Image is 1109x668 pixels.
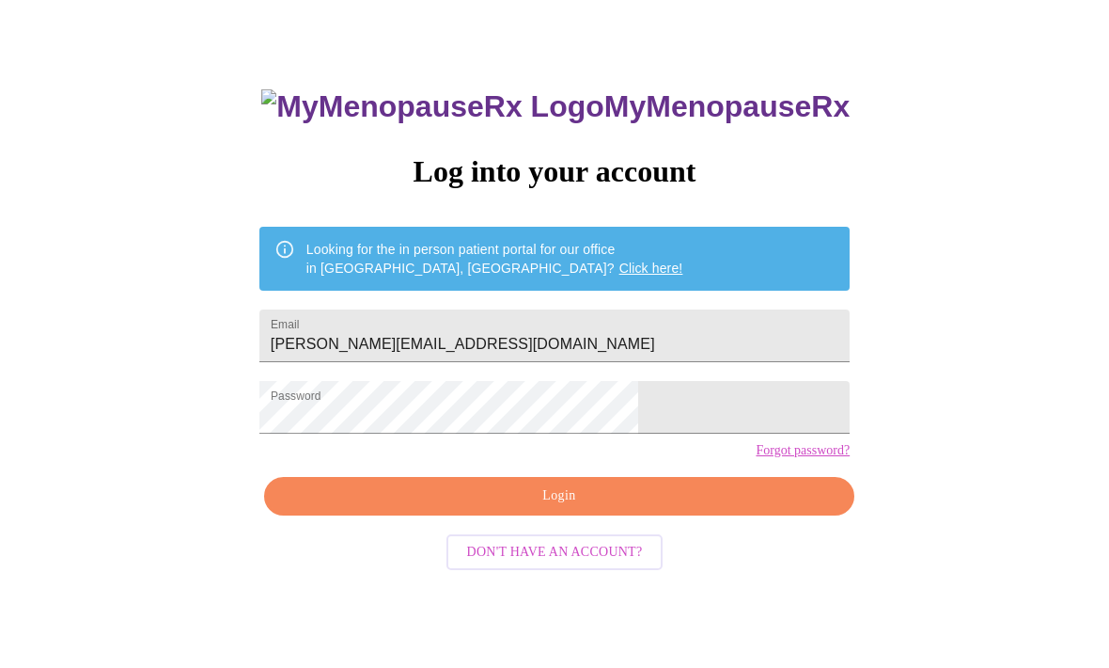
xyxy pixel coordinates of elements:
[264,478,854,517] button: Login
[261,90,603,125] img: MyMenopauseRx Logo
[619,262,683,277] a: Click here!
[467,542,643,565] span: Don't have an account?
[446,535,664,572] button: Don't have an account?
[261,90,850,125] h3: MyMenopauseRx
[756,444,850,459] a: Forgot password?
[259,155,850,190] h3: Log into your account
[286,485,833,509] span: Login
[442,543,668,559] a: Don't have an account?
[306,233,683,286] div: Looking for the in person patient portal for our office in [GEOGRAPHIC_DATA], [GEOGRAPHIC_DATA]?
